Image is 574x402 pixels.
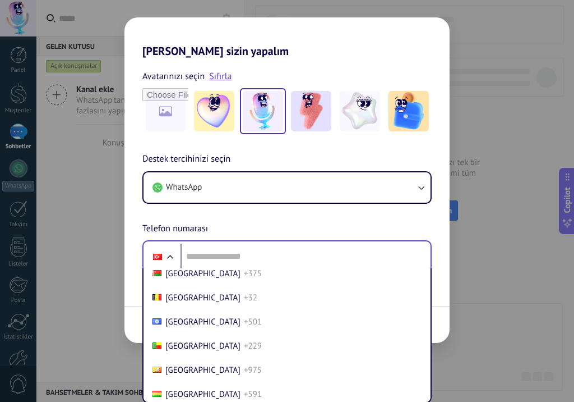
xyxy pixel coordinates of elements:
span: +501 [244,317,262,327]
img: -3.jpeg [291,91,331,131]
span: [GEOGRAPHIC_DATA] [165,389,240,400]
span: Telefon numarası [142,222,208,236]
a: Sıfırla [209,71,232,82]
h2: [PERSON_NAME] sizin yapalım [124,17,450,58]
span: Avatarınızı seçin [142,69,205,84]
span: +591 [244,389,262,400]
span: [GEOGRAPHIC_DATA] [165,341,240,351]
img: -1.jpeg [194,91,234,131]
img: -2.jpeg [243,91,283,131]
span: +32 [244,293,257,303]
span: [GEOGRAPHIC_DATA] [165,293,240,303]
button: WhatsApp [143,172,430,203]
span: +229 [244,341,262,351]
span: +975 [244,365,262,376]
img: -5.jpeg [388,91,429,131]
span: Destek tercihinizi seçin [142,152,230,167]
span: [GEOGRAPHIC_DATA] [165,268,240,279]
img: -4.jpeg [340,91,380,131]
span: WhatsApp [166,182,202,193]
span: [GEOGRAPHIC_DATA] [165,317,240,327]
span: [GEOGRAPHIC_DATA] [165,365,240,376]
div: Turkey: + 90 [147,245,168,268]
span: +375 [244,268,262,279]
